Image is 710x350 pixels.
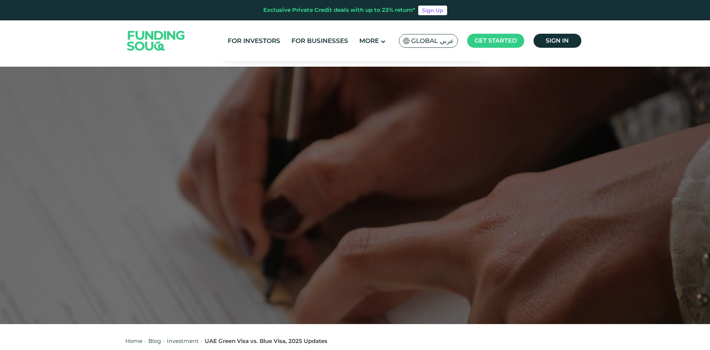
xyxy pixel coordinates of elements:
a: Home [125,337,142,344]
span: More [359,37,379,44]
img: Logo [120,22,192,60]
div: UAE Green Visa vs. Blue Visa, 2025 Updates [205,337,327,346]
a: Sign in [534,34,581,48]
a: Blog [148,337,161,344]
a: Investment [167,337,199,344]
a: Sign Up [418,6,447,15]
a: For Investors [226,35,282,47]
span: Sign in [546,37,569,44]
a: For Businesses [290,35,350,47]
span: Global عربي [411,37,454,45]
img: SA Flag [403,38,410,44]
span: Get started [475,37,517,44]
div: Exclusive Private Credit deals with up to 23% return* [263,6,415,14]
